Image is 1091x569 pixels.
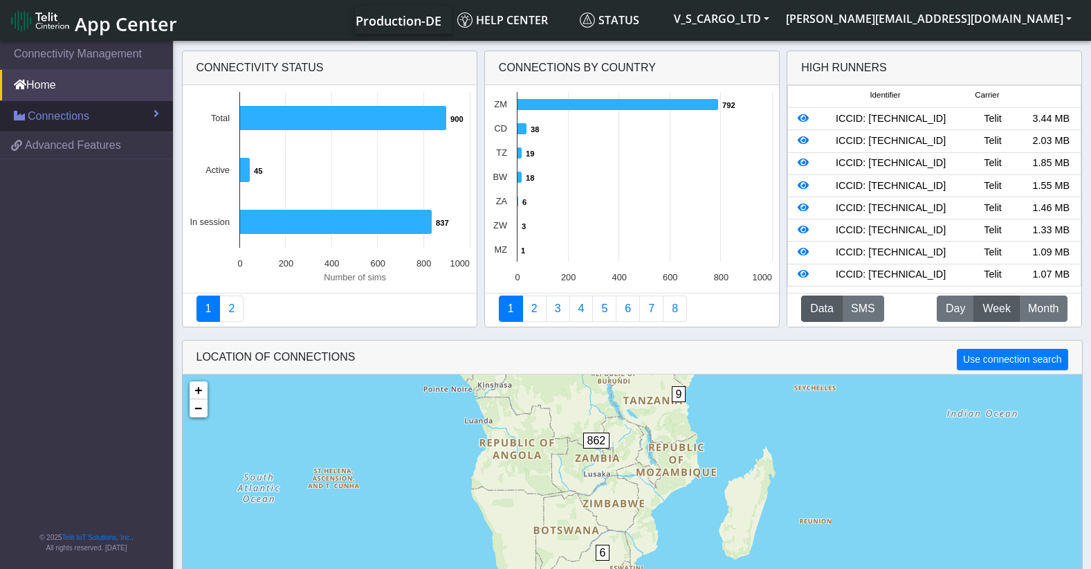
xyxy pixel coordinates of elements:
text: 3 [522,222,526,231]
span: 6 [596,545,610,561]
a: Deployment status [219,296,244,322]
div: Telit [964,156,1022,171]
button: Data [801,296,843,322]
img: status.svg [580,12,595,28]
button: Month [1019,296,1067,322]
button: V_S_CARGO_LTD [666,6,778,31]
a: Your current platform instance [355,6,441,34]
div: Connectivity status [183,51,477,85]
text: In session [190,217,230,227]
a: Connections By Country [499,296,523,322]
div: ICCID: [TECHNICAL_ID] [818,201,964,216]
span: Month [1028,300,1058,317]
text: 0 [237,258,242,269]
text: 400 [324,258,339,269]
button: [PERSON_NAME][EMAIL_ADDRESS][DOMAIN_NAME] [778,6,1080,31]
span: Production-DE [356,12,441,29]
text: 600 [370,258,385,269]
div: Telit [964,223,1022,238]
a: Connectivity status [196,296,221,322]
nav: Summary paging [499,296,765,322]
a: Zoom in [190,381,208,399]
button: SMS [842,296,884,322]
div: ICCID: [TECHNICAL_ID] [818,245,964,260]
span: Help center [457,12,548,28]
div: ICCID: [TECHNICAL_ID] [818,179,964,194]
div: 1.09 MB [1022,245,1080,260]
span: Week [982,300,1011,317]
text: 200 [278,258,293,269]
text: 45 [254,167,262,175]
text: 200 [561,272,576,282]
text: ZA [495,196,507,206]
div: ICCID: [TECHNICAL_ID] [818,111,964,127]
div: Telit [964,201,1022,216]
div: Telit [964,179,1022,194]
text: BW [493,172,508,182]
div: 1.33 MB [1022,223,1080,238]
text: 800 [714,272,728,282]
a: Help center [452,6,574,34]
text: Number of sims [324,272,386,282]
div: Telit [964,134,1022,149]
span: Status [580,12,639,28]
div: ICCID: [TECHNICAL_ID] [818,267,964,282]
div: 2.03 MB [1022,134,1080,149]
div: Telit [964,111,1022,127]
span: App Center [75,11,177,37]
text: 1 [521,246,525,255]
text: 900 [450,115,464,123]
a: Usage by Carrier [592,296,616,322]
a: Connections By Carrier [569,296,594,322]
span: Carrier [975,89,999,101]
text: 0 [515,272,520,282]
img: knowledge.svg [457,12,473,28]
a: App Center [11,6,175,35]
text: Active [205,165,230,175]
a: Usage per Country [546,296,570,322]
text: 400 [612,272,626,282]
nav: Summary paging [196,296,463,322]
span: 862 [583,433,610,449]
div: 1.55 MB [1022,179,1080,194]
div: ICCID: [TECHNICAL_ID] [818,223,964,238]
button: Week [973,296,1020,322]
div: 1.46 MB [1022,201,1080,216]
button: Use connection search [957,349,1067,370]
text: 800 [416,258,430,269]
div: 3.44 MB [1022,111,1080,127]
text: 38 [531,125,539,134]
img: logo-telit-cinterion-gw-new.png [11,10,69,32]
a: Carrier [522,296,547,322]
div: ICCID: [TECHNICAL_ID] [818,156,964,171]
text: 19 [526,150,534,158]
div: Telit [964,245,1022,260]
text: 792 [722,101,735,109]
text: 6 [522,198,526,206]
text: 837 [436,219,449,227]
div: 1.85 MB [1022,156,1080,171]
a: Zoom out [190,399,208,417]
button: Day [937,296,974,322]
div: 1.07 MB [1022,267,1080,282]
div: High Runners [801,60,887,76]
text: CD [494,123,506,134]
text: 600 [663,272,677,282]
text: MZ [494,244,507,255]
text: ZM [494,99,506,109]
text: TZ [496,147,507,158]
div: LOCATION OF CONNECTIONS [183,341,1082,374]
div: Connections By Country [485,51,779,85]
span: 9 [672,386,686,402]
text: 1000 [752,272,771,282]
text: ZW [493,220,508,231]
text: Total [210,113,229,123]
div: Telit [964,267,1022,282]
span: Identifier [870,89,900,101]
span: Advanced Features [25,137,121,154]
a: Not Connected for 30 days [663,296,687,322]
div: ICCID: [TECHNICAL_ID] [818,134,964,149]
a: 14 Days Trend [616,296,640,322]
text: 18 [526,174,534,182]
a: Zero Session [639,296,663,322]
